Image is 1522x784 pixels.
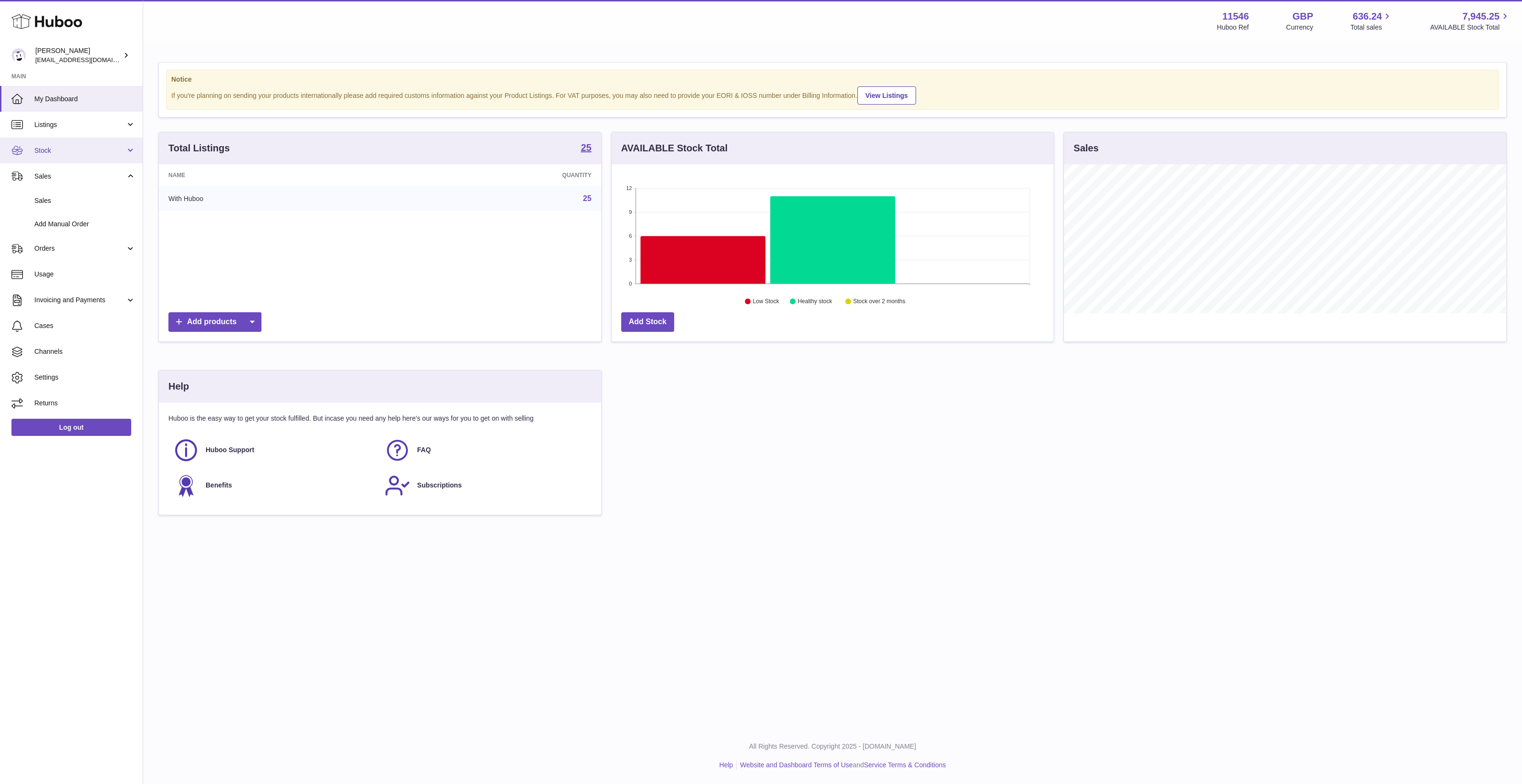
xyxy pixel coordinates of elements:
span: Orders [34,244,125,253]
h3: Total Listings [168,142,230,155]
text: 12 [626,185,632,191]
text: 3 [629,257,632,263]
span: FAQ [417,445,431,455]
a: 7,945.25 AVAILABLE Stock Total [1430,10,1511,32]
span: Settings [34,373,136,382]
p: All Rights Reserved. Copyright 2025 - [DOMAIN_NAME] [151,742,1514,751]
div: Currency [1286,23,1314,32]
span: Sales [34,172,125,181]
text: 6 [629,233,632,239]
a: 25 [581,143,591,154]
div: Huboo Ref [1217,23,1249,32]
a: Huboo Support [173,437,375,463]
a: Add Stock [621,312,674,332]
span: 636.24 [1353,10,1382,23]
span: Invoicing and Payments [34,296,125,305]
a: Add products [168,312,261,332]
a: Website and Dashboard Terms of Use [740,761,853,769]
strong: 25 [581,143,591,152]
p: Huboo is the easy way to get your stock fulfilled. But incase you need any help here's our ways f... [168,414,592,423]
h3: Sales [1074,142,1098,155]
text: 9 [629,209,632,215]
strong: 11546 [1222,10,1249,23]
text: Low Stock [753,298,780,305]
span: Benefits [206,481,232,490]
span: Listings [34,120,125,129]
a: Benefits [173,473,375,498]
text: 0 [629,281,632,286]
img: internalAdmin-11546@internal.huboo.com [11,48,26,63]
span: Stock [34,146,125,155]
a: Subscriptions [385,473,586,498]
a: Help [719,761,733,769]
span: My Dashboard [34,95,136,104]
span: 7,945.25 [1462,10,1500,23]
div: [PERSON_NAME] [35,46,121,64]
text: Healthy stock [798,298,833,305]
strong: GBP [1293,10,1313,23]
span: Sales [34,196,136,205]
span: Add Manual Order [34,220,136,229]
span: [EMAIL_ADDRESS][DOMAIN_NAME] [35,56,140,64]
span: Total sales [1350,23,1393,32]
span: Usage [34,270,136,279]
li: and [737,761,946,770]
a: 25 [583,194,592,202]
h3: AVAILABLE Stock Total [621,142,728,155]
span: Subscriptions [417,481,461,490]
td: With Huboo [159,186,392,211]
th: Name [159,164,392,186]
span: Returns [34,399,136,408]
a: FAQ [385,437,586,463]
a: 636.24 Total sales [1350,10,1393,32]
h3: Help [168,380,189,393]
a: View Listings [857,86,916,105]
a: Log out [11,419,131,436]
div: If you're planning on sending your products internationally please add required customs informati... [171,85,1494,105]
strong: Notice [171,75,1494,84]
span: AVAILABLE Stock Total [1430,23,1511,32]
span: Cases [34,321,136,330]
span: Channels [34,347,136,356]
th: Quantity [392,164,601,186]
span: Huboo Support [206,445,254,455]
text: Stock over 2 months [853,298,905,305]
a: Service Terms & Conditions [864,761,946,769]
